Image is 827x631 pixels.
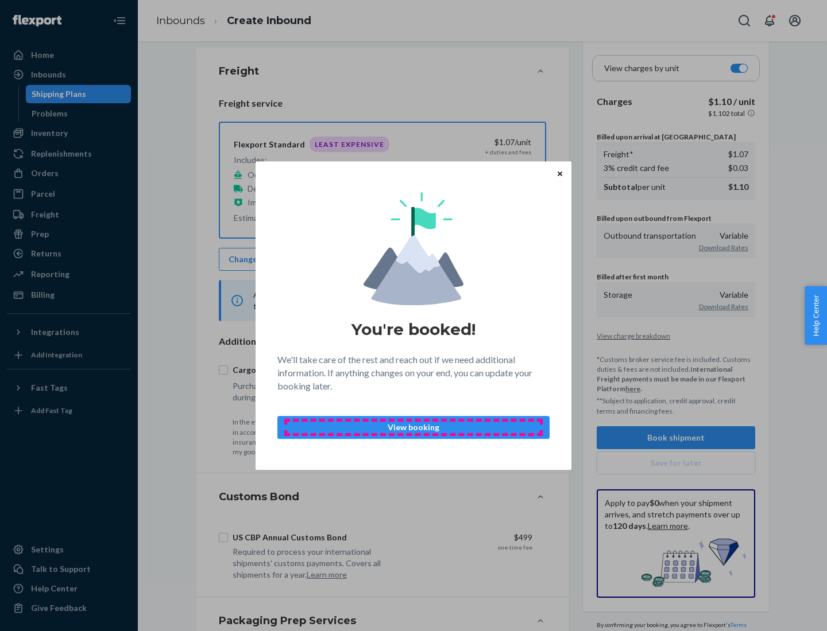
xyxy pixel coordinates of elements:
p: We'll take care of the rest and reach out if we need additional information. If anything changes ... [277,353,550,393]
img: svg+xml,%3Csvg%20viewBox%3D%220%200%20174%20197%22%20fill%3D%22none%22%20xmlns%3D%22http%3A%2F%2F... [364,192,463,305]
button: Close [554,167,566,180]
h1: You're booked! [351,319,476,340]
button: View booking [277,416,550,439]
p: View booking [287,422,540,433]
